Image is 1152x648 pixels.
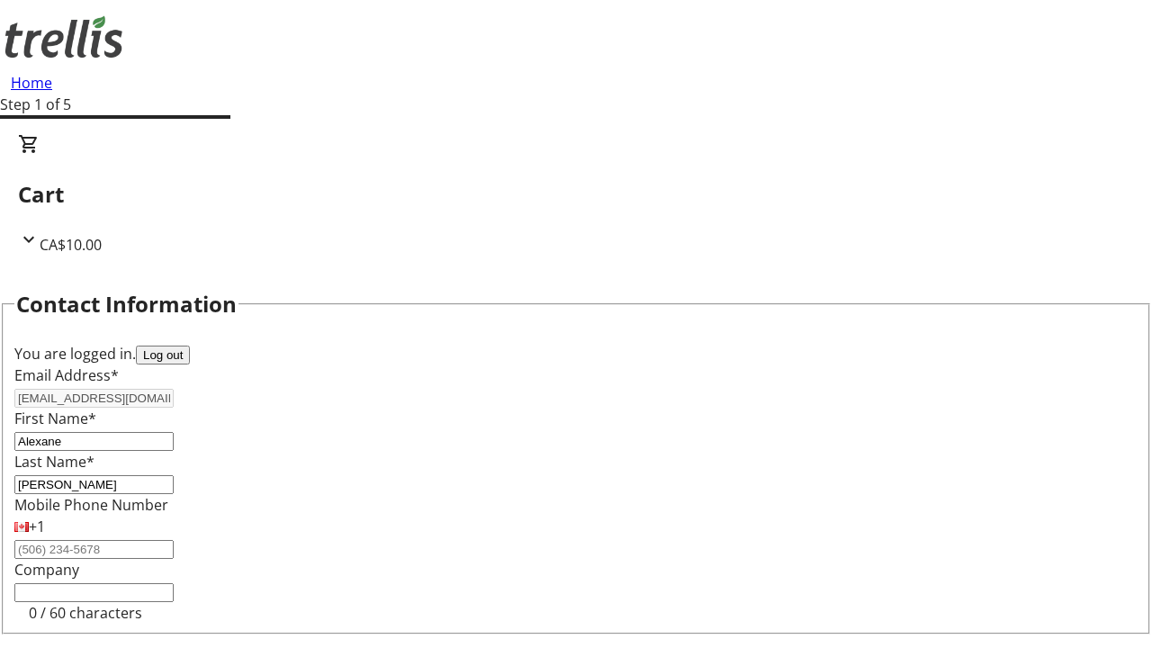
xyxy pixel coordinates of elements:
label: Email Address* [14,365,119,385]
h2: Cart [18,178,1134,211]
tr-character-limit: 0 / 60 characters [29,603,142,623]
button: Log out [136,346,190,364]
label: Last Name* [14,452,94,472]
h2: Contact Information [16,288,237,320]
label: Company [14,560,79,580]
input: (506) 234-5678 [14,540,174,559]
label: First Name* [14,409,96,428]
label: Mobile Phone Number [14,495,168,515]
div: CartCA$10.00 [18,133,1134,256]
span: CA$10.00 [40,235,102,255]
div: You are logged in. [14,343,1138,364]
